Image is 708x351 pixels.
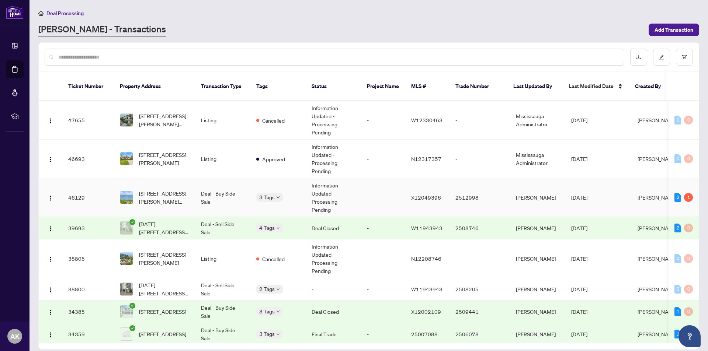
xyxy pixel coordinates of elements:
span: check-circle [129,325,135,331]
span: down [276,196,280,199]
td: - [306,278,361,301]
span: check-circle [129,303,135,309]
td: - [361,217,405,239]
img: thumbnail-img [120,152,133,165]
td: Deal - Buy Side Sale [195,301,250,323]
span: [STREET_ADDRESS][PERSON_NAME][PERSON_NAME] [139,112,189,128]
span: 2 Tags [259,285,275,293]
span: home [38,11,44,16]
span: Cancelled [262,116,285,124]
td: 46129 [62,178,114,217]
td: Deal - Buy Side Sale [195,178,250,217]
th: MLS # [405,72,450,101]
span: filter [682,55,687,60]
div: 0 [684,285,693,294]
span: [STREET_ADDRESS] [139,308,186,316]
td: - [361,301,405,323]
span: [STREET_ADDRESS] [139,330,186,338]
span: down [276,226,280,230]
img: logo [6,6,24,19]
button: Logo [45,192,56,203]
td: [PERSON_NAME] [510,301,565,323]
td: Mississauga Administrator [510,101,565,140]
span: [DATE] [571,308,587,315]
span: W11943943 [411,225,442,231]
button: Logo [45,306,56,317]
span: N12208746 [411,255,441,262]
td: Final Trade [306,323,361,345]
span: [DATE][STREET_ADDRESS][DATE][PERSON_NAME] [139,281,189,297]
span: edit [659,55,664,60]
span: 25007088 [411,331,438,337]
td: 38805 [62,239,114,278]
td: - [450,140,510,178]
button: Logo [45,114,56,126]
img: Logo [48,332,53,338]
td: 38800 [62,278,114,301]
td: 34385 [62,301,114,323]
button: Open asap [678,325,701,347]
td: Deal - Sell Side Sale [195,278,250,301]
span: down [276,332,280,336]
td: Deal - Buy Side Sale [195,323,250,345]
td: [PERSON_NAME] [510,239,565,278]
div: 0 [684,254,693,263]
td: 47655 [62,101,114,140]
img: Logo [48,195,53,201]
td: 2508205 [450,278,510,301]
img: Logo [48,226,53,232]
span: Add Transaction [655,24,693,36]
td: Mississauga Administrator [510,140,565,178]
img: thumbnail-img [120,328,133,340]
td: 34359 [62,323,114,345]
span: [DATE] [571,255,587,262]
th: Created By [629,72,673,101]
span: down [276,310,280,313]
span: [PERSON_NAME] [638,225,677,231]
div: 0 [684,307,693,316]
div: 0 [674,154,681,163]
td: Listing [195,140,250,178]
span: W11943943 [411,286,442,292]
td: [PERSON_NAME] [510,178,565,217]
span: [PERSON_NAME] [638,117,677,123]
div: 1 [674,307,681,316]
button: Logo [45,222,56,234]
span: 3 Tags [259,193,275,201]
td: - [361,278,405,301]
th: Property Address [114,72,195,101]
td: 2508746 [450,217,510,239]
div: 0 [674,285,681,294]
span: [STREET_ADDRESS][PERSON_NAME] [139,250,189,267]
td: Information Updated - Processing Pending [306,101,361,140]
td: [PERSON_NAME] [510,278,565,301]
th: Project Name [361,72,405,101]
span: [STREET_ADDRESS][PERSON_NAME][PERSON_NAME] [139,189,189,206]
td: Listing [195,101,250,140]
img: thumbnail-img [120,283,133,295]
div: 1 [674,330,681,338]
span: down [276,287,280,291]
img: thumbnail-img [120,252,133,265]
td: Information Updated - Processing Pending [306,239,361,278]
span: AK [10,331,20,341]
td: - [361,101,405,140]
img: Logo [48,157,53,162]
td: - [361,323,405,345]
span: [DATE] [571,117,587,123]
td: 2506078 [450,323,510,345]
span: [PERSON_NAME] [638,155,677,162]
th: Status [306,72,361,101]
td: Deal - Sell Side Sale [195,217,250,239]
div: 0 [674,254,681,263]
th: Ticket Number [62,72,114,101]
td: 2512998 [450,178,510,217]
span: Approved [262,155,285,163]
button: Logo [45,283,56,295]
span: download [636,55,641,60]
span: 3 Tags [259,330,275,338]
td: - [450,101,510,140]
span: [DATE] [571,331,587,337]
td: - [361,178,405,217]
th: Transaction Type [195,72,250,101]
